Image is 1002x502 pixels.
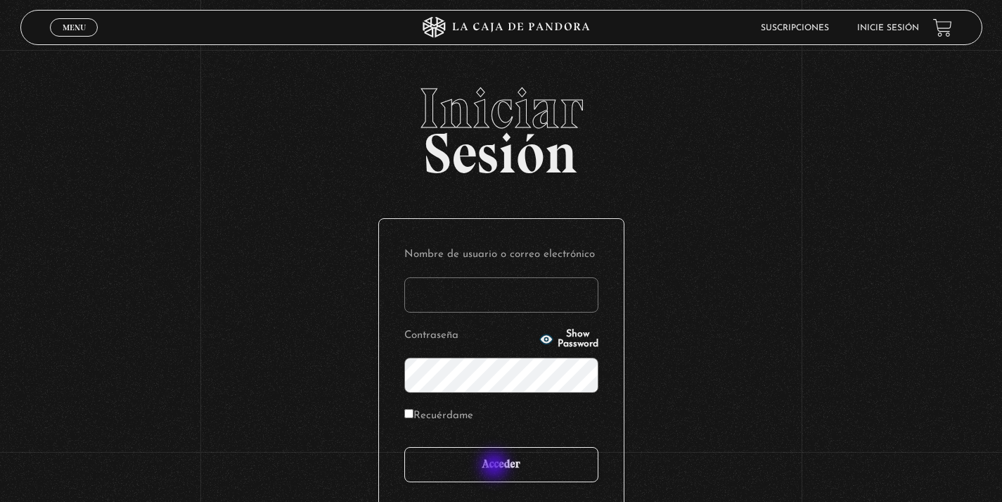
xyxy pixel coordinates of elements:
a: View your shopping cart [933,18,952,37]
span: Cerrar [58,35,91,45]
span: Iniciar [20,80,982,137]
span: Show Password [558,330,598,349]
label: Contraseña [404,325,535,347]
span: Menu [63,23,86,32]
a: Inicie sesión [857,24,919,32]
label: Recuérdame [404,406,473,427]
a: Suscripciones [761,24,829,32]
button: Show Password [539,330,598,349]
input: Acceder [404,447,598,482]
label: Nombre de usuario o correo electrónico [404,244,598,266]
input: Recuérdame [404,409,413,418]
h2: Sesión [20,80,982,170]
